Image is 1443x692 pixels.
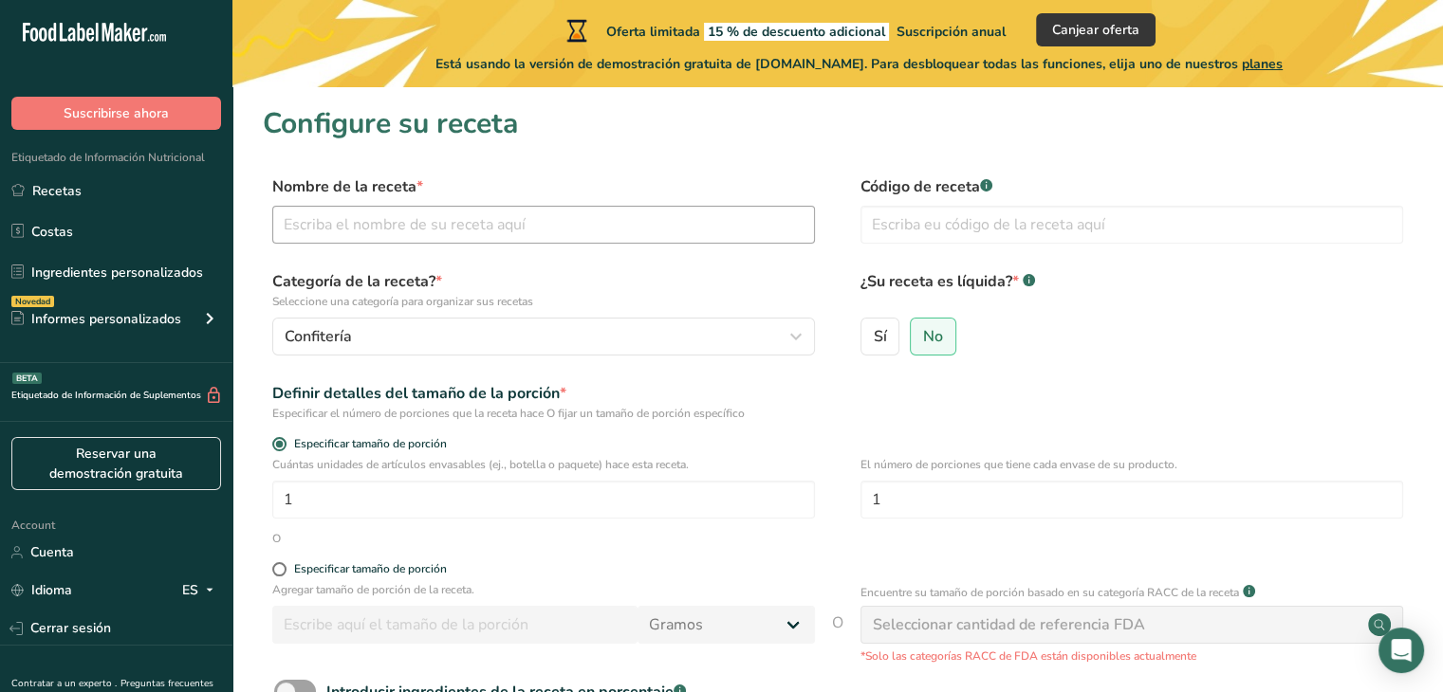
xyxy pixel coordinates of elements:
[1378,628,1424,673] div: Open Intercom Messenger
[272,530,281,547] div: O
[563,19,1006,42] div: Oferta limitada
[860,647,1403,665] p: *Solo las categorías RACC de FDA están disponibles actualmente
[1036,13,1156,46] button: Canjear oferta
[272,270,815,310] label: Categoría de la receta?
[860,206,1403,244] input: Escriba eu código de la receta aquí
[860,584,1239,601] p: Encuentre su tamaño de porción basado en su categoría RACC de la receta
[11,296,54,307] div: Novedad
[435,54,1283,74] span: Está usando la versión de demostración gratuita de [DOMAIN_NAME]. Para desbloquear todas las func...
[860,175,1403,198] label: Código de receta
[272,456,815,473] p: Cuántas unidades de artículos envasables (ej., botella o paquete) hace esta receta.
[272,606,638,644] input: Escribe aquí el tamaño de la porción
[873,613,1145,636] div: Seleccionar cantidad de referencia FDA
[272,293,815,310] p: Seleccione una categoría para organizar sus recetas
[1242,55,1283,73] span: planes
[11,677,117,690] a: Contratar a un experto .
[874,327,887,346] span: Sí
[923,327,943,346] span: No
[64,103,169,123] span: Suscribirse ahora
[294,562,447,576] div: Especificar tamaño de porción
[272,382,815,405] div: Definir detalles del tamaño de la porción
[860,456,1403,473] p: El número de porciones que tiene cada envase de su producto.
[11,574,72,607] a: Idioma
[897,23,1006,41] span: Suscripción anual
[272,405,815,422] div: Especificar el número de porciones que la receta hace O fijar un tamaño de porción específico
[285,325,352,348] span: Confitería
[272,206,815,244] input: Escriba el nombre de su receta aquí
[11,97,221,130] button: Suscribirse ahora
[704,23,889,41] span: 15 % de descuento adicional
[12,373,42,384] div: BETA
[1052,20,1139,40] span: Canjear oferta
[287,437,447,451] span: Especificar tamaño de porción
[860,270,1403,310] label: ¿Su receta es líquida?
[832,611,843,665] span: O
[182,579,221,602] div: ES
[263,102,1413,145] h1: Configure su receta
[272,318,815,355] button: Confitería
[11,309,181,329] div: Informes personalizados
[272,175,815,198] label: Nombre de la receta
[272,581,815,598] p: Agregar tamaño de porción de la receta.
[11,437,221,490] a: Reservar una demostración gratuita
